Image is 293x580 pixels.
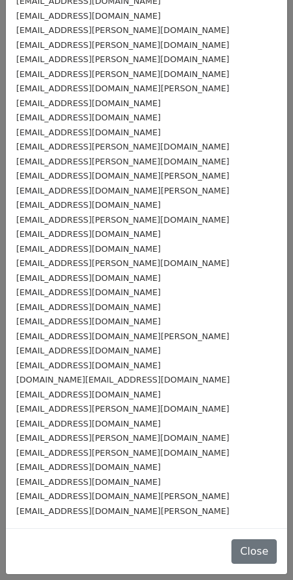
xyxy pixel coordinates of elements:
[16,25,229,35] small: [EMAIL_ADDRESS][PERSON_NAME][DOMAIN_NAME]
[16,98,161,108] small: [EMAIL_ADDRESS][DOMAIN_NAME]
[16,244,161,254] small: [EMAIL_ADDRESS][DOMAIN_NAME]
[16,462,161,472] small: [EMAIL_ADDRESS][DOMAIN_NAME]
[16,84,229,93] small: [EMAIL_ADDRESS][DOMAIN_NAME][PERSON_NAME]
[16,361,161,370] small: [EMAIL_ADDRESS][DOMAIN_NAME]
[16,69,229,79] small: [EMAIL_ADDRESS][PERSON_NAME][DOMAIN_NAME]
[228,518,293,580] iframe: Chat Widget
[16,186,229,195] small: [EMAIL_ADDRESS][DOMAIN_NAME][PERSON_NAME]
[16,448,229,458] small: [EMAIL_ADDRESS][PERSON_NAME][DOMAIN_NAME]
[228,518,293,580] div: 聊天小组件
[16,404,229,414] small: [EMAIL_ADDRESS][PERSON_NAME][DOMAIN_NAME]
[16,506,229,516] small: [EMAIL_ADDRESS][DOMAIN_NAME][PERSON_NAME]
[16,302,161,312] small: [EMAIL_ADDRESS][DOMAIN_NAME]
[16,477,161,487] small: [EMAIL_ADDRESS][DOMAIN_NAME]
[16,215,229,225] small: [EMAIL_ADDRESS][PERSON_NAME][DOMAIN_NAME]
[16,54,229,64] small: [EMAIL_ADDRESS][PERSON_NAME][DOMAIN_NAME]
[16,317,161,326] small: [EMAIL_ADDRESS][DOMAIN_NAME]
[16,273,161,283] small: [EMAIL_ADDRESS][DOMAIN_NAME]
[16,433,229,443] small: [EMAIL_ADDRESS][PERSON_NAME][DOMAIN_NAME]
[16,142,229,151] small: [EMAIL_ADDRESS][PERSON_NAME][DOMAIN_NAME]
[16,375,229,385] small: [DOMAIN_NAME][EMAIL_ADDRESS][DOMAIN_NAME]
[16,390,161,399] small: [EMAIL_ADDRESS][DOMAIN_NAME]
[16,346,161,355] small: [EMAIL_ADDRESS][DOMAIN_NAME]
[16,331,229,341] small: [EMAIL_ADDRESS][DOMAIN_NAME][PERSON_NAME]
[16,258,229,268] small: [EMAIL_ADDRESS][PERSON_NAME][DOMAIN_NAME]
[16,200,161,210] small: [EMAIL_ADDRESS][DOMAIN_NAME]
[16,419,161,429] small: [EMAIL_ADDRESS][DOMAIN_NAME]
[16,40,229,50] small: [EMAIL_ADDRESS][PERSON_NAME][DOMAIN_NAME]
[16,171,229,181] small: [EMAIL_ADDRESS][DOMAIN_NAME][PERSON_NAME]
[16,128,161,137] small: [EMAIL_ADDRESS][DOMAIN_NAME]
[16,113,161,122] small: [EMAIL_ADDRESS][DOMAIN_NAME]
[16,229,161,239] small: [EMAIL_ADDRESS][DOMAIN_NAME]
[16,11,161,21] small: [EMAIL_ADDRESS][DOMAIN_NAME]
[16,287,161,297] small: [EMAIL_ADDRESS][DOMAIN_NAME]
[16,157,229,166] small: [EMAIL_ADDRESS][PERSON_NAME][DOMAIN_NAME]
[16,491,229,501] small: [EMAIL_ADDRESS][DOMAIN_NAME][PERSON_NAME]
